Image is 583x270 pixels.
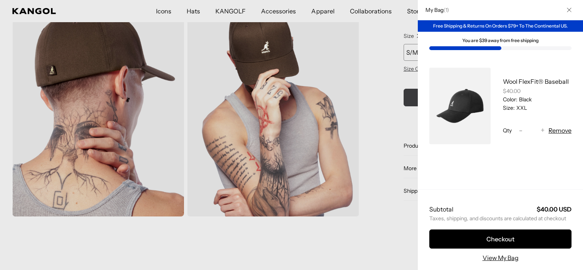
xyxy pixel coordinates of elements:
a: Wool FlexFit® Baseball [503,78,569,85]
h2: My Bag [422,7,449,13]
span: Qty [503,127,512,134]
div: Free Shipping & Returns On Orders $79+ To The Continental US. [418,20,583,32]
span: + [541,125,545,136]
dt: Size: [503,104,515,111]
span: ( ) [443,7,449,13]
strong: $40.00 USD [537,205,572,213]
span: 1 [445,7,447,13]
span: - [519,125,522,136]
dd: XXL [515,104,527,111]
dt: Color: [503,96,517,103]
div: You are $39 away from free shipping [429,38,572,43]
a: View My Bag [483,253,519,262]
button: + [537,126,549,135]
button: Checkout [429,229,572,249]
button: Remove Wool FlexFit® Baseball - Black / XXL [549,126,572,135]
small: Taxes, shipping, and discounts are calculated at checkout [429,215,572,222]
div: $40.00 [503,88,572,94]
button: - [515,126,526,135]
dd: Black [517,96,532,103]
input: Quantity for Wool FlexFit® Baseball [526,126,537,135]
h2: Subtotal [429,205,453,213]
